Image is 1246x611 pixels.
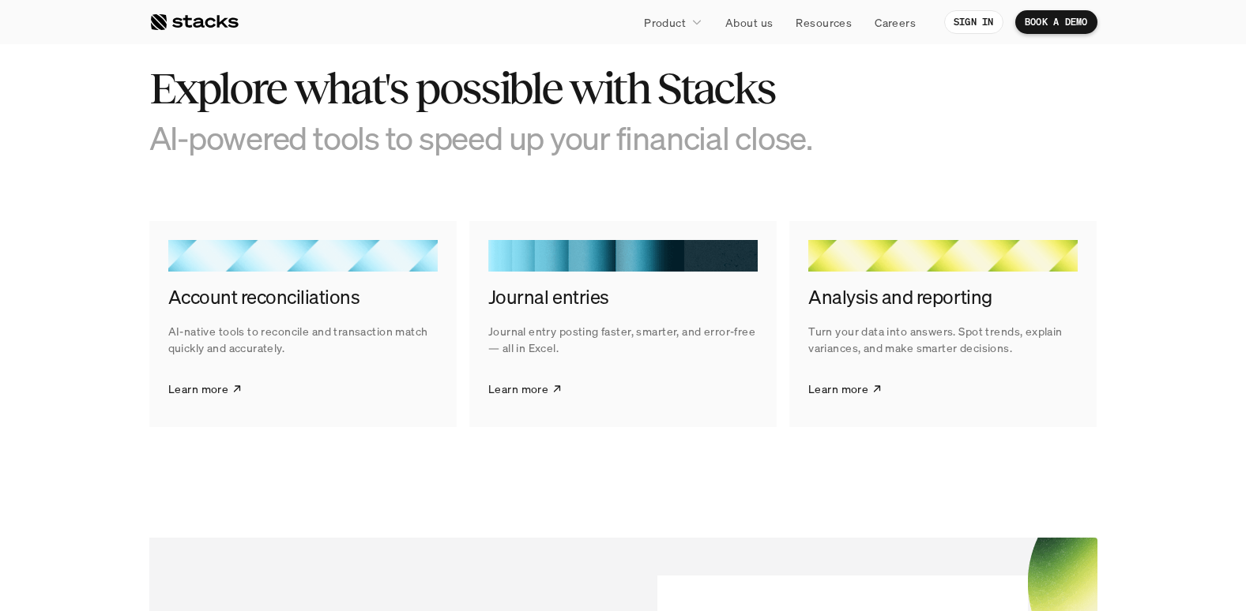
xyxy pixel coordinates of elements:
[865,8,925,36] a: Careers
[488,323,758,356] p: Journal entry posting faster, smarter, and error-free — all in Excel.
[1025,17,1088,28] p: BOOK A DEMO
[644,14,686,31] p: Product
[808,323,1078,356] p: Turn your data into answers. Spot trends, explain variances, and make smarter decisions.
[1015,10,1097,34] a: BOOK A DEMO
[954,17,994,28] p: SIGN IN
[875,14,916,31] p: Careers
[186,301,256,312] a: Privacy Policy
[488,369,563,408] a: Learn more
[808,369,883,408] a: Learn more
[168,323,438,356] p: AI-native tools to reconcile and transaction match quickly and accurately.
[716,8,782,36] a: About us
[149,64,860,113] h2: Explore what's possible with Stacks
[168,380,228,397] p: Learn more
[725,14,773,31] p: About us
[944,10,1003,34] a: SIGN IN
[488,284,758,311] h4: Journal entries
[808,284,1078,311] h4: Analysis and reporting
[796,14,852,31] p: Resources
[786,8,861,36] a: Resources
[168,284,438,311] h4: Account reconciliations
[149,118,860,157] h3: AI-powered tools to speed up your financial close.
[488,380,548,397] p: Learn more
[168,369,243,408] a: Learn more
[808,380,868,397] p: Learn more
